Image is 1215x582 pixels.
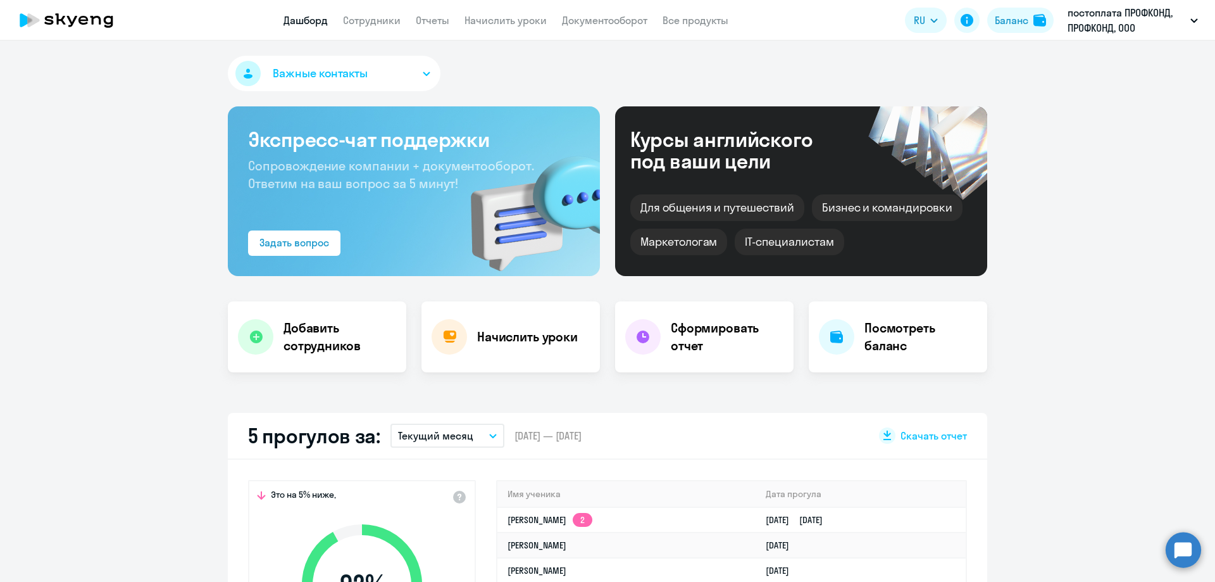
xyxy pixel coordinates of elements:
span: Это на 5% ниже, [271,489,336,504]
div: Баланс [995,13,1028,28]
div: Курсы английского под ваши цели [630,129,847,172]
a: [PERSON_NAME]2 [508,514,592,526]
img: balance [1033,14,1046,27]
a: Начислить уроки [464,14,547,27]
a: Отчеты [416,14,449,27]
a: [DATE][DATE] [766,514,833,526]
h4: Начислить уроки [477,328,578,346]
div: Задать вопрос [259,235,329,250]
button: Текущий месяц [390,424,504,448]
span: Сопровождение компании + документооборот. Ответим на ваш вопрос за 5 минут! [248,158,534,191]
h2: 5 прогулов за: [248,423,380,448]
button: Балансbalance [987,8,1054,33]
a: [PERSON_NAME] [508,540,566,551]
h4: Добавить сотрудников [283,319,396,355]
th: Дата прогула [756,481,966,507]
button: Задать вопрос [248,231,340,256]
a: Все продукты [663,14,728,27]
p: постоплата ПРОФКОНД, ПРОФКОНД, ООО [1068,5,1185,35]
p: Текущий месяц [398,428,473,443]
span: Скачать отчет [900,429,967,443]
a: [DATE] [766,565,799,576]
img: bg-img [452,134,600,276]
a: [PERSON_NAME] [508,565,566,576]
h4: Сформировать отчет [671,319,783,355]
a: Документооборот [562,14,647,27]
span: RU [914,13,925,28]
a: Дашборд [283,14,328,27]
h4: Посмотреть баланс [864,319,977,355]
div: Для общения и путешествий [630,194,804,221]
div: Бизнес и командировки [812,194,963,221]
div: IT-специалистам [735,229,844,255]
a: [DATE] [766,540,799,551]
app-skyeng-badge: 2 [573,513,592,527]
button: постоплата ПРОФКОНД, ПРОФКОНД, ООО [1061,5,1204,35]
h3: Экспресс-чат поддержки [248,127,580,152]
span: Важные контакты [273,65,368,82]
button: Важные контакты [228,56,440,91]
button: RU [905,8,947,33]
div: Маркетологам [630,229,727,255]
th: Имя ученика [497,481,756,507]
a: Сотрудники [343,14,401,27]
span: [DATE] — [DATE] [514,429,582,443]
